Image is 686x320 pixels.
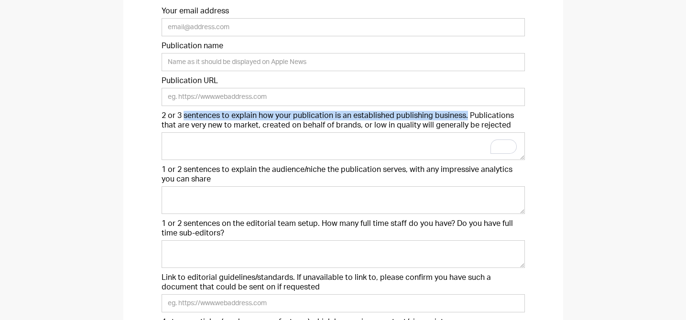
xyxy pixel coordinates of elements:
[162,18,525,36] input: email@address.com
[162,219,525,238] label: 1 or 2 sentences on the editorial team setup. How many full time staff do you have? Do you have f...
[162,132,525,160] textarea: To enrich screen reader interactions, please activate Accessibility in Grammarly extension settings
[162,294,525,312] input: eg. https://www.webaddress.com
[162,41,525,51] label: Publication name
[162,53,525,71] input: Name as it should be displayed on Apple News
[162,273,525,292] label: Link to editorial guidelines/standards. If unavailable to link to, please confirm you have such a...
[162,6,525,16] label: Your email address
[162,111,525,130] label: 2 or 3 sentences to explain how your publication is an established publishing business. Publicati...
[162,165,525,184] label: 1 or 2 sentences to explain the audience/niche the publication serves, with any impressive analyt...
[162,88,525,106] input: eg. https://www.webaddress.com
[162,76,525,85] label: Publication URL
